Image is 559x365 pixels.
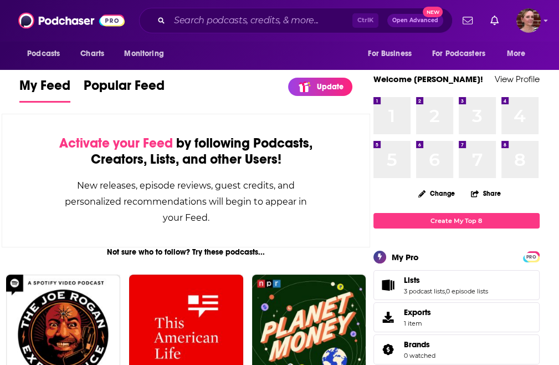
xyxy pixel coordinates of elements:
span: Exports [404,307,431,317]
button: open menu [425,43,501,64]
span: Logged in as katharinemidas [516,8,541,33]
div: New releases, episode reviews, guest credits, and personalized recommendations will begin to appe... [58,178,314,226]
button: open menu [116,43,178,64]
span: New [423,7,443,17]
a: Popular Feed [84,77,165,103]
a: Lists [377,277,399,293]
span: Monitoring [124,46,163,62]
a: Lists [404,275,488,285]
span: Brands [373,334,540,364]
div: My Pro [392,252,419,262]
button: Change [412,186,461,200]
span: For Business [368,46,412,62]
a: My Feed [19,77,70,103]
a: Update [288,78,352,96]
a: 0 watched [404,352,435,359]
p: Update [317,82,343,92]
a: PRO [525,252,538,260]
span: My Feed [19,77,70,100]
a: Create My Top 8 [373,213,540,228]
a: Brands [377,342,399,357]
span: Activate your Feed [59,135,173,151]
a: Show notifications dropdown [458,11,477,30]
button: Open AdvancedNew [387,14,443,27]
img: User Profile [516,8,541,33]
span: Exports [377,310,399,325]
a: View Profile [495,74,540,84]
span: Lists [404,275,420,285]
span: Charts [80,46,104,62]
span: For Podcasters [432,46,485,62]
span: Popular Feed [84,77,165,100]
div: Not sure who to follow? Try these podcasts... [2,247,370,257]
span: Lists [373,270,540,300]
input: Search podcasts, credits, & more... [170,12,352,29]
a: 3 podcast lists [404,287,445,295]
a: Welcome [PERSON_NAME]! [373,74,483,84]
img: Podchaser - Follow, Share and Rate Podcasts [18,10,125,31]
a: Brands [404,339,435,349]
button: Show profile menu [516,8,541,33]
span: Podcasts [27,46,60,62]
button: Share [470,182,501,204]
a: Show notifications dropdown [486,11,503,30]
a: Charts [73,43,111,64]
span: More [507,46,526,62]
button: open menu [360,43,425,64]
span: PRO [525,253,538,261]
button: open menu [499,43,540,64]
span: Open Advanced [392,18,438,23]
button: open menu [19,43,74,64]
div: Search podcasts, credits, & more... [139,8,453,33]
span: , [445,287,446,295]
span: 1 item [404,320,431,327]
span: Brands [404,339,430,349]
div: by following Podcasts, Creators, Lists, and other Users! [58,135,314,168]
a: Exports [373,302,540,332]
span: Ctrl K [352,13,378,28]
a: 0 episode lists [446,287,488,295]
